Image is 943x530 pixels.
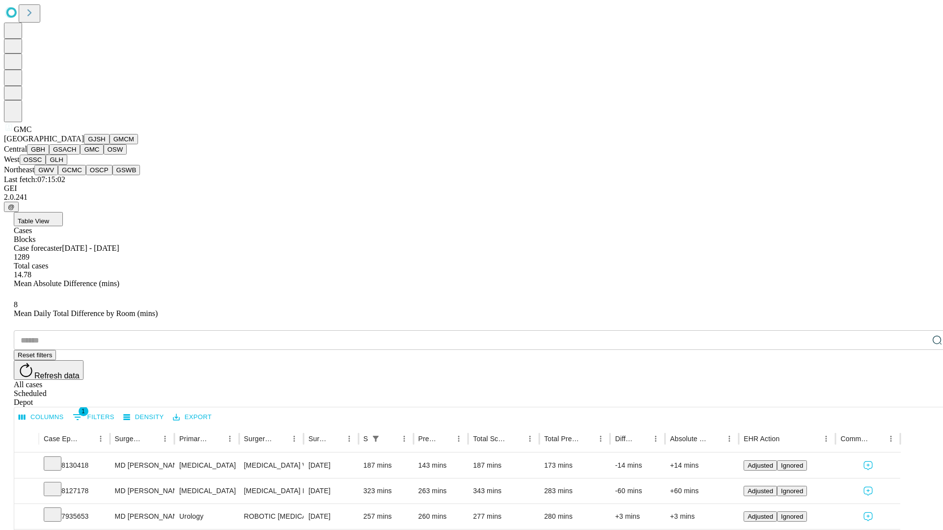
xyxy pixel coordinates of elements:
span: 8 [14,300,18,309]
button: Sort [384,432,397,446]
div: 143 mins [418,453,464,478]
div: 280 mins [544,504,606,529]
button: Select columns [16,410,66,425]
div: +3 mins [670,504,734,529]
span: Northeast [4,165,34,174]
div: [MEDICAL_DATA] [179,478,234,503]
div: MD [PERSON_NAME] [PERSON_NAME] Md [115,453,169,478]
button: Ignored [777,486,807,496]
span: Ignored [781,462,803,469]
span: Central [4,145,27,153]
button: Show filters [70,409,117,425]
span: Total cases [14,262,48,270]
div: Difference [615,435,634,443]
div: 8130418 [44,453,105,478]
button: Menu [523,432,537,446]
button: OSCP [86,165,112,175]
button: Sort [780,432,794,446]
button: Sort [635,432,649,446]
span: Case forecaster [14,244,62,252]
div: GEI [4,184,939,193]
span: Adjusted [748,462,773,469]
div: Surgery Name [244,435,273,443]
button: Expand [19,483,34,500]
button: Sort [709,432,722,446]
div: Predicted In Room Duration [418,435,438,443]
span: GMC [14,125,31,133]
button: Menu [342,432,356,446]
div: +3 mins [615,504,660,529]
button: Density [121,410,166,425]
button: Sort [580,432,594,446]
div: Absolute Difference [670,435,708,443]
div: 277 mins [473,504,534,529]
div: [DATE] [308,478,354,503]
div: 1 active filter [369,432,383,446]
button: Menu [722,432,736,446]
button: OSW [104,144,127,155]
button: Menu [649,432,663,446]
button: Sort [438,432,452,446]
button: Menu [819,432,833,446]
div: Surgeon Name [115,435,143,443]
div: Case Epic Id [44,435,79,443]
div: 2.0.241 [4,193,939,202]
button: Menu [94,432,108,446]
div: 173 mins [544,453,606,478]
div: 323 mins [363,478,409,503]
div: [MEDICAL_DATA] WITH CHOLANGIOGRAM [244,453,299,478]
button: Menu [594,432,608,446]
div: 343 mins [473,478,534,503]
span: Table View [18,217,49,225]
button: GWV [34,165,58,175]
button: Expand [19,457,34,475]
button: Sort [509,432,523,446]
div: -14 mins [615,453,660,478]
div: ROBOTIC [MEDICAL_DATA] [MEDICAL_DATA] RETROPUBIC RADICAL [244,504,299,529]
div: [DATE] [308,453,354,478]
span: [GEOGRAPHIC_DATA] [4,134,84,143]
button: Menu [158,432,172,446]
button: Menu [452,432,466,446]
button: @ [4,202,19,212]
button: Expand [19,508,34,526]
span: Reset filters [18,351,52,359]
span: @ [8,203,15,211]
div: +14 mins [670,453,734,478]
button: Ignored [777,511,807,522]
div: EHR Action [744,435,779,443]
button: GCMC [58,165,86,175]
button: Sort [329,432,342,446]
div: MD [PERSON_NAME] [PERSON_NAME] Md [115,504,169,529]
div: 7935653 [44,504,105,529]
div: 8127178 [44,478,105,503]
div: Total Scheduled Duration [473,435,508,443]
div: Surgery Date [308,435,328,443]
button: GSACH [49,144,80,155]
button: GSWB [112,165,140,175]
div: Total Predicted Duration [544,435,580,443]
span: [DATE] - [DATE] [62,244,119,252]
span: 1289 [14,253,29,261]
span: Refresh data [34,371,80,380]
span: Ignored [781,513,803,520]
div: 263 mins [418,478,464,503]
span: Adjusted [748,513,773,520]
div: [DATE] [308,504,354,529]
span: 1 [79,406,88,416]
button: GMC [80,144,103,155]
div: Scheduled In Room Duration [363,435,368,443]
button: Adjusted [744,511,777,522]
button: GJSH [84,134,110,144]
button: Adjusted [744,486,777,496]
button: Sort [80,432,94,446]
button: Sort [209,432,223,446]
span: Mean Daily Total Difference by Room (mins) [14,309,158,318]
div: -60 mins [615,478,660,503]
span: Adjusted [748,487,773,495]
button: Refresh data [14,360,83,380]
span: Mean Absolute Difference (mins) [14,279,119,288]
button: Table View [14,212,63,226]
button: Adjusted [744,460,777,471]
div: 187 mins [473,453,534,478]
